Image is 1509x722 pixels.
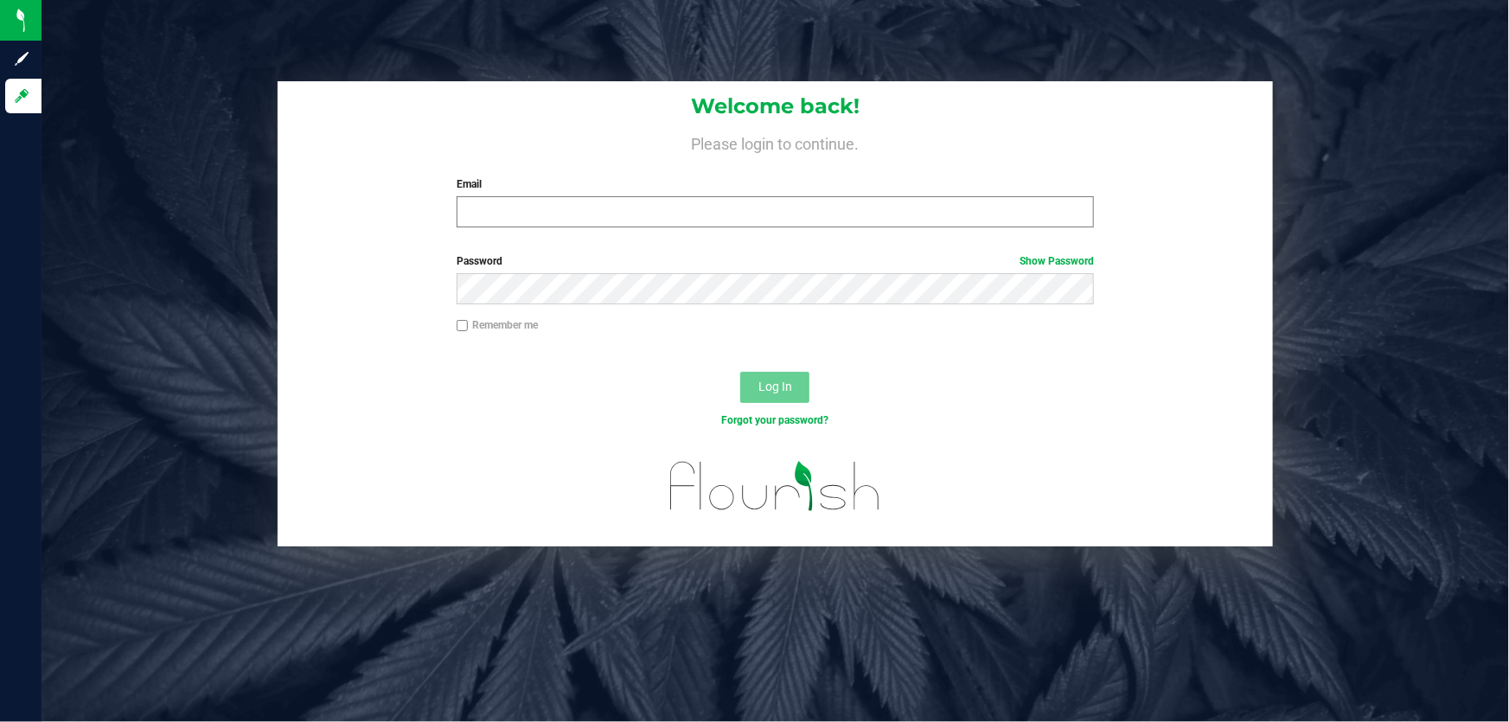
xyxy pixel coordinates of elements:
[651,446,900,527] img: flourish_logo.svg
[457,255,502,267] span: Password
[457,317,538,333] label: Remember me
[740,372,809,403] button: Log In
[758,380,792,393] span: Log In
[13,50,30,67] inline-svg: Sign up
[278,95,1273,118] h1: Welcome back!
[1020,255,1094,267] a: Show Password
[721,414,828,426] a: Forgot your password?
[457,320,469,332] input: Remember me
[457,176,1095,192] label: Email
[13,87,30,105] inline-svg: Log in
[278,131,1273,152] h4: Please login to continue.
